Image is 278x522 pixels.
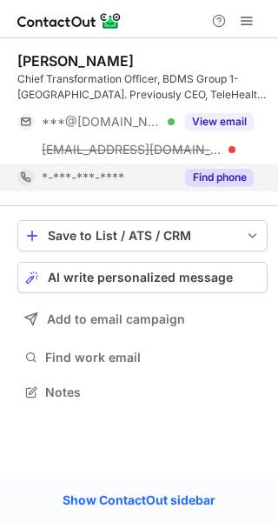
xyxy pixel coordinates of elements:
[17,304,268,335] button: Add to email campaign
[47,312,185,326] span: Add to email campaign
[48,229,237,243] div: Save to List / ATS / CRM
[48,271,233,284] span: AI write personalized message
[17,380,268,405] button: Notes
[185,113,254,130] button: Reveal Button
[45,487,233,513] a: Show ContactOut sidebar
[185,169,254,186] button: Reveal Button
[17,71,268,103] div: Chief Transformation Officer, BDMS Group 1- [GEOGRAPHIC_DATA]. Previously CEO, TeleHealth Care; C...
[17,262,268,293] button: AI write personalized message
[42,142,222,157] span: [EMAIL_ADDRESS][DOMAIN_NAME]
[17,52,134,70] div: [PERSON_NAME]
[45,350,261,365] span: Find work email
[17,345,268,370] button: Find work email
[42,114,162,130] span: ***@[DOMAIN_NAME]
[17,220,268,251] button: save-profile-one-click
[45,385,261,400] span: Notes
[17,10,122,31] img: ContactOut v5.3.10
